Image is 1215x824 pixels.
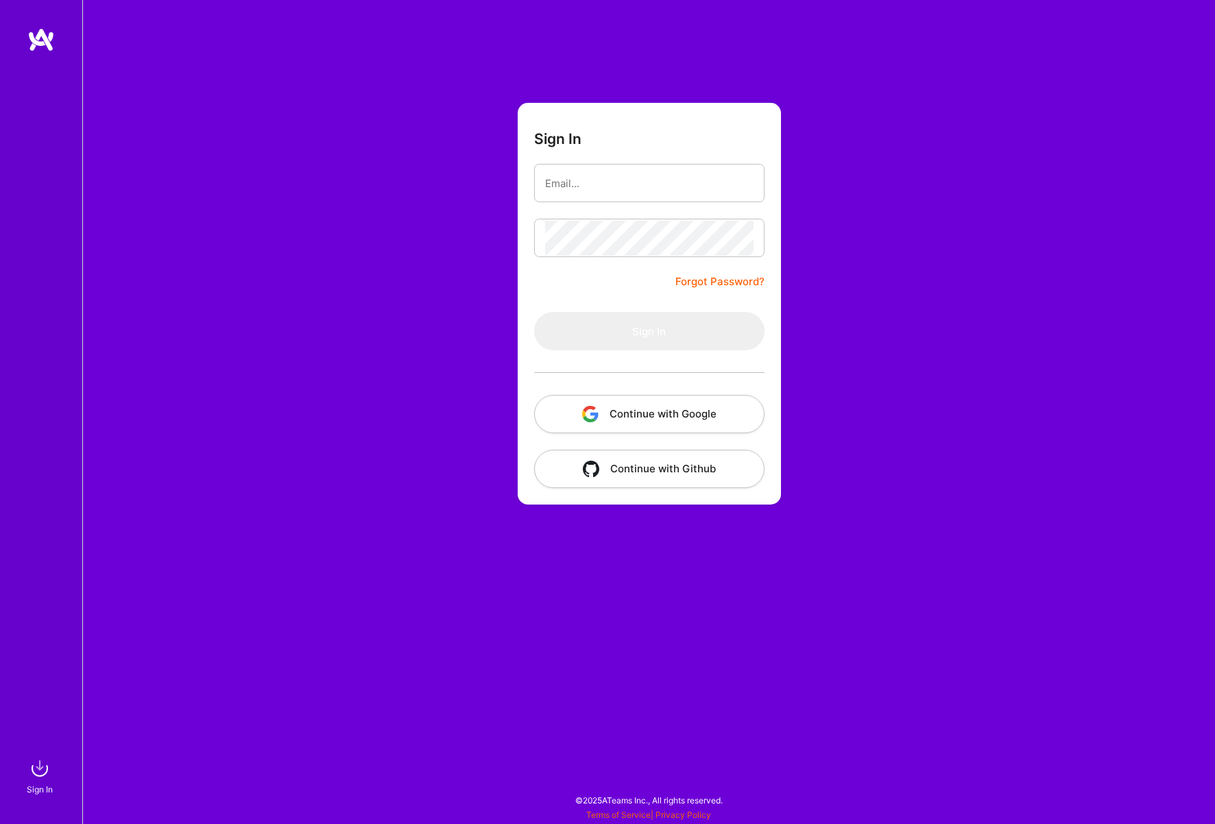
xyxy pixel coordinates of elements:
div: © 2025 ATeams Inc., All rights reserved. [82,783,1215,817]
a: Forgot Password? [675,274,765,290]
button: Continue with Google [534,395,765,433]
img: icon [582,406,599,422]
button: Sign In [534,312,765,350]
div: Sign In [27,782,53,797]
h3: Sign In [534,130,581,147]
button: Continue with Github [534,450,765,488]
img: icon [583,461,599,477]
a: Privacy Policy [655,810,711,820]
span: | [586,810,711,820]
img: sign in [26,755,53,782]
a: Terms of Service [586,810,651,820]
a: sign inSign In [29,755,53,797]
input: Email... [545,166,754,201]
img: logo [27,27,55,52]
